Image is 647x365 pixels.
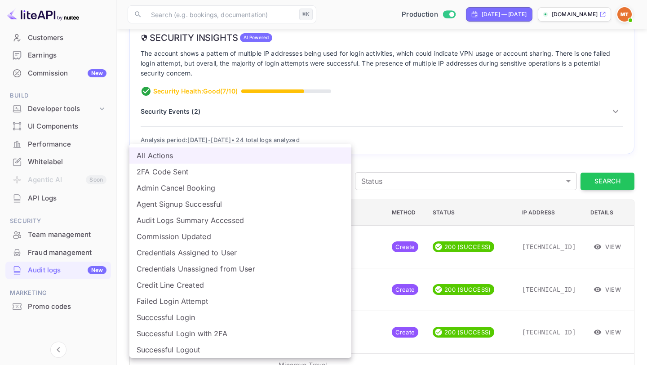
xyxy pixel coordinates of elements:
[129,196,351,212] li: Agent Signup Successful
[129,309,351,325] li: Successful Login
[129,228,351,245] li: Commission Updated
[129,164,351,180] li: 2FA Code Sent
[129,261,351,277] li: Credentials Unassigned from User
[129,245,351,261] li: Credentials Assigned to User
[129,293,351,309] li: Failed Login Attempt
[129,277,351,293] li: Credit Line Created
[129,342,351,358] li: Successful Logout
[129,325,351,342] li: Successful Login with 2FA
[129,180,351,196] li: Admin Cancel Booking
[129,147,351,164] li: All Actions
[129,212,351,228] li: Audit Logs Summary Accessed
